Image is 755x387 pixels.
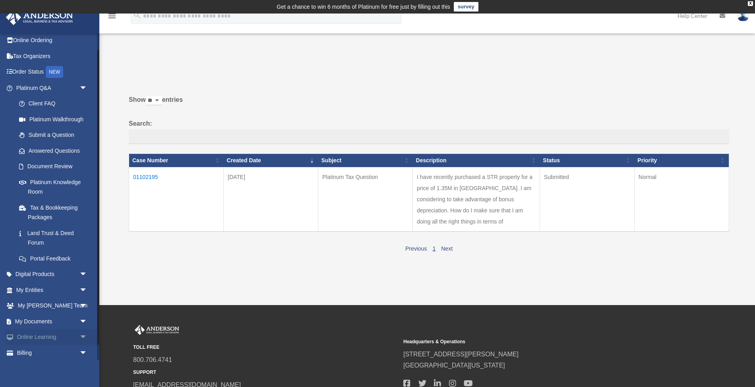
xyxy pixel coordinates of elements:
[11,111,95,127] a: Platinum Walkthrough
[79,266,95,283] span: arrow_drop_down
[6,64,99,80] a: Order StatusNEW
[413,167,540,231] td: I have recently purchased a STR property for a price of 1.35M in [GEOGRAPHIC_DATA]. I am consider...
[79,313,95,330] span: arrow_drop_down
[146,96,162,105] select: Showentries
[6,80,95,96] a: Platinum Q&Aarrow_drop_down
[11,143,91,159] a: Answered Questions
[403,351,519,358] a: [STREET_ADDRESS][PERSON_NAME]
[318,154,413,167] th: Subject: activate to sort column ascending
[79,80,95,96] span: arrow_drop_down
[133,325,181,335] img: Anderson Advisors Platinum Portal
[11,174,95,200] a: Platinum Knowledge Room
[79,282,95,298] span: arrow_drop_down
[129,94,729,113] label: Show entries
[11,96,95,112] a: Client FAQ
[6,266,99,282] a: Digital Productsarrow_drop_down
[413,154,540,167] th: Description: activate to sort column ascending
[129,167,224,231] td: 01102195
[11,127,95,143] a: Submit a Question
[46,66,63,78] div: NEW
[737,10,749,21] img: User Pic
[107,14,117,21] a: menu
[11,200,95,225] a: Tax & Bookkeeping Packages
[6,298,99,314] a: My [PERSON_NAME] Teamarrow_drop_down
[318,167,413,231] td: Platinum Tax Question
[11,251,95,266] a: Portal Feedback
[6,282,99,298] a: My Entitiesarrow_drop_down
[129,129,729,144] input: Search:
[277,2,450,12] div: Get a chance to win 6 months of Platinum for free just by filling out this
[405,245,427,252] a: Previous
[133,368,398,377] small: SUPPORT
[6,33,99,49] a: Online Ordering
[441,245,453,252] a: Next
[133,343,398,352] small: TOLL FREE
[133,11,141,19] i: search
[403,338,668,346] small: Headquarters & Operations
[6,48,99,64] a: Tax Organizers
[634,154,729,167] th: Priority: activate to sort column ascending
[11,225,95,251] a: Land Trust & Deed Forum
[224,154,318,167] th: Created Date: activate to sort column ascending
[634,167,729,231] td: Normal
[6,345,99,361] a: Billingarrow_drop_down
[11,159,95,175] a: Document Review
[107,11,117,21] i: menu
[403,362,505,369] a: [GEOGRAPHIC_DATA][US_STATE]
[224,167,318,231] td: [DATE]
[540,167,634,231] td: Submitted
[432,245,436,252] a: 1
[6,313,99,329] a: My Documentsarrow_drop_down
[79,298,95,314] span: arrow_drop_down
[748,1,753,6] div: close
[79,329,95,346] span: arrow_drop_down
[454,2,478,12] a: survey
[129,118,729,144] label: Search:
[4,10,75,25] img: Anderson Advisors Platinum Portal
[79,345,95,361] span: arrow_drop_down
[129,154,224,167] th: Case Number: activate to sort column ascending
[133,356,172,363] a: 800.706.4741
[6,329,99,345] a: Online Learningarrow_drop_down
[540,154,634,167] th: Status: activate to sort column ascending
